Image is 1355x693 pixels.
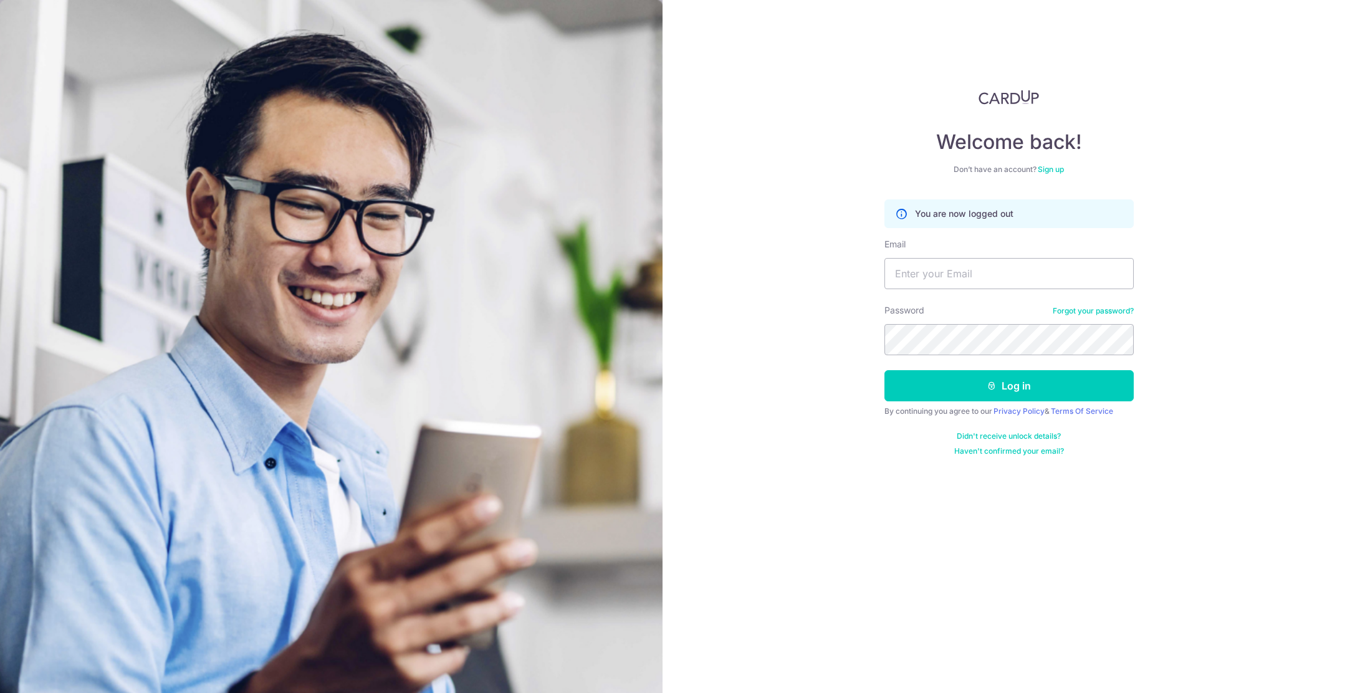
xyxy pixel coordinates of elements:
button: Log in [884,370,1134,401]
a: Terms Of Service [1051,406,1113,416]
label: Password [884,304,924,317]
div: By continuing you agree to our & [884,406,1134,416]
a: Sign up [1038,165,1064,174]
a: Forgot your password? [1053,306,1134,316]
p: You are now logged out [915,208,1013,220]
label: Email [884,238,906,251]
input: Enter your Email [884,258,1134,289]
a: Privacy Policy [994,406,1045,416]
a: Didn't receive unlock details? [957,431,1061,441]
div: Don’t have an account? [884,165,1134,174]
h4: Welcome back! [884,130,1134,155]
a: Haven't confirmed your email? [954,446,1064,456]
img: CardUp Logo [979,90,1040,105]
